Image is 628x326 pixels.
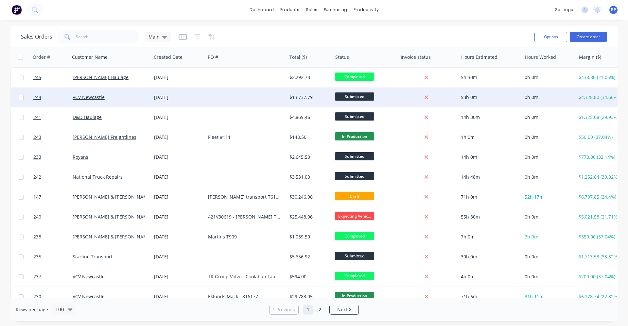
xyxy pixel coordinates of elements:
[73,174,123,180] a: National Truck Repairs
[276,306,295,313] span: Previous
[33,287,73,306] a: 230
[154,293,203,300] div: [DATE]
[33,214,41,220] span: 240
[337,306,347,313] span: Next
[154,94,203,101] div: [DATE]
[289,114,328,121] div: $4,869.46
[33,194,41,200] span: 147
[33,253,41,260] span: 235
[335,54,349,60] div: Status
[33,227,73,247] a: 238
[552,5,576,15] div: settings
[154,253,203,260] div: [DATE]
[73,94,105,100] a: VCV Newcastle
[525,174,538,180] span: 0h 0m
[525,214,538,220] span: 0h 0m
[335,192,374,200] span: Draft
[461,154,516,160] div: 14h 0m
[570,32,607,42] button: Create order
[154,54,183,60] div: Created Date
[461,174,516,180] div: 14h 48m
[289,234,328,240] div: $1,039.50
[579,194,620,200] div: $6,707.85 (24.4%)
[461,273,516,280] div: 4h 0m
[579,273,620,280] div: $200.00 (37.04%)
[270,306,298,313] a: Previous page
[148,33,160,40] span: Main
[335,232,374,240] span: Completed
[154,154,203,160] div: [DATE]
[73,234,176,240] a: [PERSON_NAME] & [PERSON_NAME] Newcastle
[335,112,374,121] span: Submitted
[33,207,73,227] a: 240
[525,194,544,200] span: 52h 17m
[267,305,361,315] ul: Pagination
[461,253,516,260] div: 30h 0m
[461,54,497,60] div: Hours Estimated
[611,7,616,13] span: RP
[154,273,203,280] div: [DATE]
[579,234,620,240] div: $350.00 (37.04%)
[33,127,73,147] a: 243
[579,154,620,160] div: $773.00 (32.14%)
[525,94,538,100] span: 0h 0m
[73,114,102,120] a: D&D Haulage
[579,253,620,260] div: $1,713.53 (33.32%)
[246,5,277,15] a: dashboard
[330,306,358,313] a: Next page
[33,74,41,81] span: 245
[154,174,203,180] div: [DATE]
[350,5,382,15] div: productivity
[579,114,620,121] div: $1,325.08 (29.93%)
[401,54,431,60] div: Invoice status
[335,92,374,101] span: Submitted
[289,174,328,180] div: $3,531.00
[33,114,41,121] span: 241
[21,34,52,40] h1: Sales Orders
[461,114,516,121] div: 14h 30m
[73,214,176,220] a: [PERSON_NAME] & [PERSON_NAME] Newcastle
[579,293,620,300] div: $6,178.74 (22.82%)
[33,147,73,167] a: 233
[525,54,556,60] div: Hours Worked
[525,273,538,280] span: 0h 0m
[208,293,280,300] div: Eklunds Mack - 816177
[16,306,48,313] span: Rows per page
[525,154,538,160] span: 0h 0m
[277,5,303,15] div: products
[73,154,88,160] a: Royans
[33,293,41,300] span: 230
[335,132,374,140] span: In Production
[335,172,374,180] span: Submitted
[534,32,567,42] button: Options
[289,214,328,220] div: $25,448.96
[154,134,203,140] div: [DATE]
[335,152,374,160] span: Submitted
[33,54,50,60] div: Order #
[289,154,328,160] div: $2,645.50
[461,94,516,101] div: 53h 0m
[208,273,280,280] div: TR Group Volvo - Coolabah Fault - 217764
[289,94,328,101] div: $13,737.79
[289,253,328,260] div: $5,656.92
[76,30,140,43] input: Search...
[72,54,108,60] div: Customer Name
[73,253,113,260] a: Starline Transport
[289,134,328,140] div: $148.50
[208,134,280,140] div: Fleet #111
[335,292,374,300] span: In Production
[289,293,328,300] div: $29,783.05
[208,214,280,220] div: 421V30619 - [PERSON_NAME] T610SAR 492908
[525,74,538,80] span: 0h 0m
[579,174,620,180] div: $1,252.64 (39.02%)
[525,134,538,140] span: 0h 0m
[33,174,41,180] span: 242
[154,74,203,81] div: [DATE]
[303,5,321,15] div: sales
[289,273,328,280] div: $594.00
[12,5,22,15] img: Factory
[461,194,516,200] div: 71h 0m
[208,194,280,200] div: [PERSON_NAME] transport T610 493236
[335,73,374,81] span: Completed
[289,54,307,60] div: Total ($)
